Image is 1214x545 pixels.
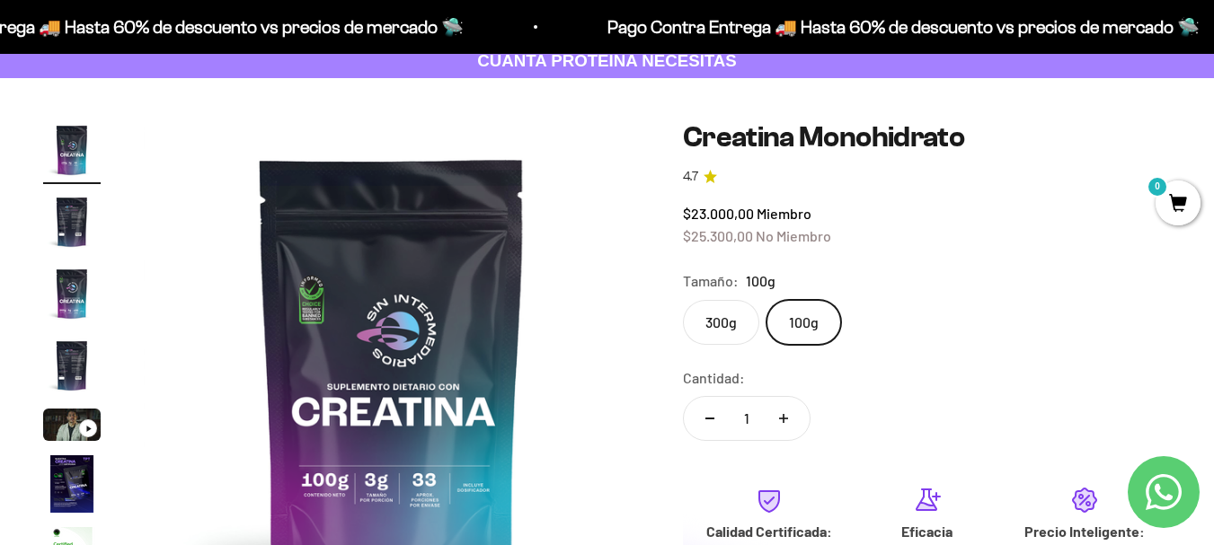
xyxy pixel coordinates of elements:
span: $23.000,00 [683,205,754,222]
button: Ir al artículo 3 [43,265,101,328]
legend: Tamaño: [683,269,739,293]
button: Ir al artículo 5 [43,409,101,446]
img: Creatina Monohidrato [43,193,101,251]
img: Creatina Monohidrato [43,265,101,322]
button: Ir al artículo 1 [43,121,101,184]
button: Ir al artículo 4 [43,337,101,400]
span: 100g [746,269,775,293]
button: Ir al artículo 2 [43,193,101,256]
img: Creatina Monohidrato [43,337,101,394]
label: Cantidad: [683,366,745,390]
mark: 0 [1147,176,1168,198]
p: Pago Contra Entrega 🚚 Hasta 60% de descuento vs precios de mercado 🛸 [605,13,1197,41]
span: Miembro [757,205,811,222]
button: Aumentar cantidad [758,397,810,440]
span: No Miembro [756,227,831,244]
strong: Calidad Certificada: [706,523,832,540]
a: 0 [1156,195,1201,215]
strong: CUANTA PROTEÍNA NECESITAS [477,51,737,70]
span: 4.7 [683,167,698,187]
span: $25.300,00 [683,227,753,244]
strong: Precio Inteligente: [1024,523,1145,540]
h1: Creatina Monohidrato [683,121,1171,153]
button: Reducir cantidad [684,397,736,440]
img: Creatina Monohidrato [43,121,101,179]
button: Ir al artículo 6 [43,455,101,518]
img: Creatina Monohidrato [43,455,101,513]
a: 4.74.7 de 5.0 estrellas [683,167,1171,187]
